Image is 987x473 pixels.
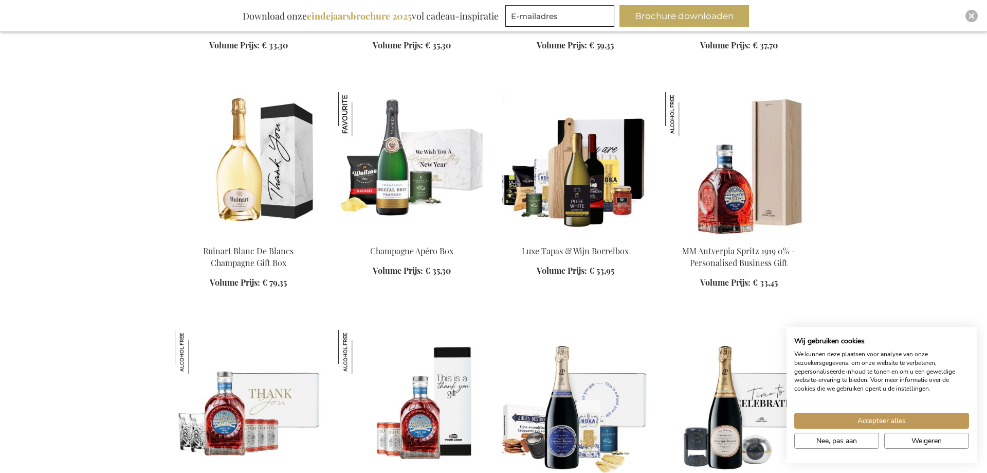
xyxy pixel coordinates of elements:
span: Volume Prijs: [373,265,423,276]
img: MM Antverpia Spritz 1919 0% - Personalised Business Gift [665,92,812,236]
a: Volume Prijs: € 35,30 [373,265,451,277]
span: Volume Prijs: [373,40,423,50]
a: Volume Prijs: € 59,35 [537,40,614,51]
a: Champagne Apéro Box Champagne Apéro Box [338,232,485,242]
span: € 33,45 [753,277,778,288]
a: Volume Prijs: € 79,35 [210,277,287,289]
a: Volume Prijs: € 35,30 [373,40,451,51]
div: Download onze vol cadeau-inspiratie [238,5,503,27]
span: Volume Prijs: [209,40,260,50]
img: Champagne Apéro Box [338,92,485,236]
a: MM Antverpia Spritz 1919 0% - Personalised Business Gift MM Antverpia Spritz 1919 0% - Personalis... [665,232,812,242]
a: Luxe Tapas & Wijn Borrelbox [522,246,629,256]
p: We kunnen deze plaatsen voor analyse van onze bezoekersgegevens, om onze website te verbeteren, g... [794,350,969,393]
a: Volume Prijs: € 33,30 [209,40,288,51]
a: MM Antverpia Spritz 1919 0% - Personalised Business Gift [682,246,795,268]
span: Weigeren [911,435,942,446]
b: eindejaarsbrochure 2025 [307,10,412,22]
img: Champagne Apéro Box [338,92,382,136]
img: MM Antverpia Spritz 1919 0% Gift Set [338,330,382,374]
span: € 33,30 [262,40,288,50]
span: Accepteer alles [857,415,906,426]
span: Volume Prijs: [210,277,260,288]
input: E-mailadres [505,5,614,27]
a: Volume Prijs: € 37,70 [700,40,778,51]
span: € 35,30 [425,265,451,276]
img: Luxury Tapas & Wine Apéro Box [502,92,649,236]
span: Volume Prijs: [537,40,587,50]
span: € 79,35 [262,277,287,288]
span: Volume Prijs: [537,265,587,276]
img: Ruinart Blanc De Blancs Champagne Gift Box [175,92,322,236]
button: Alle cookies weigeren [884,433,969,449]
h2: Wij gebruiken cookies [794,337,969,346]
span: € 53,95 [589,265,614,276]
span: € 35,30 [425,40,451,50]
button: Brochure downloaden [619,5,749,27]
span: € 37,70 [753,40,778,50]
a: Ruinart Blanc De Blancs Champagne Gift Box [203,246,294,268]
a: Champagne Apéro Box [370,246,453,256]
a: Volume Prijs: € 53,95 [537,265,614,277]
img: MM Antverpia Spritz 1919 0% Experience Gift Set [175,330,219,374]
span: Volume Prijs: [700,277,751,288]
span: Volume Prijs: [700,40,751,50]
img: Close [968,13,975,19]
div: Close [965,10,978,22]
form: marketing offers and promotions [505,5,617,30]
button: Pas cookie voorkeuren aan [794,433,879,449]
button: Accepteer alle cookies [794,413,969,429]
img: MM Antverpia Spritz 1919 0% - Personalised Business Gift [665,92,709,136]
a: Ruinart Blanc De Blancs Champagne Gift Box [175,232,322,242]
span: Nee, pas aan [816,435,857,446]
span: € 59,35 [589,40,614,50]
a: Volume Prijs: € 33,45 [700,277,778,289]
a: Luxury Tapas & Wine Apéro Box [502,232,649,242]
